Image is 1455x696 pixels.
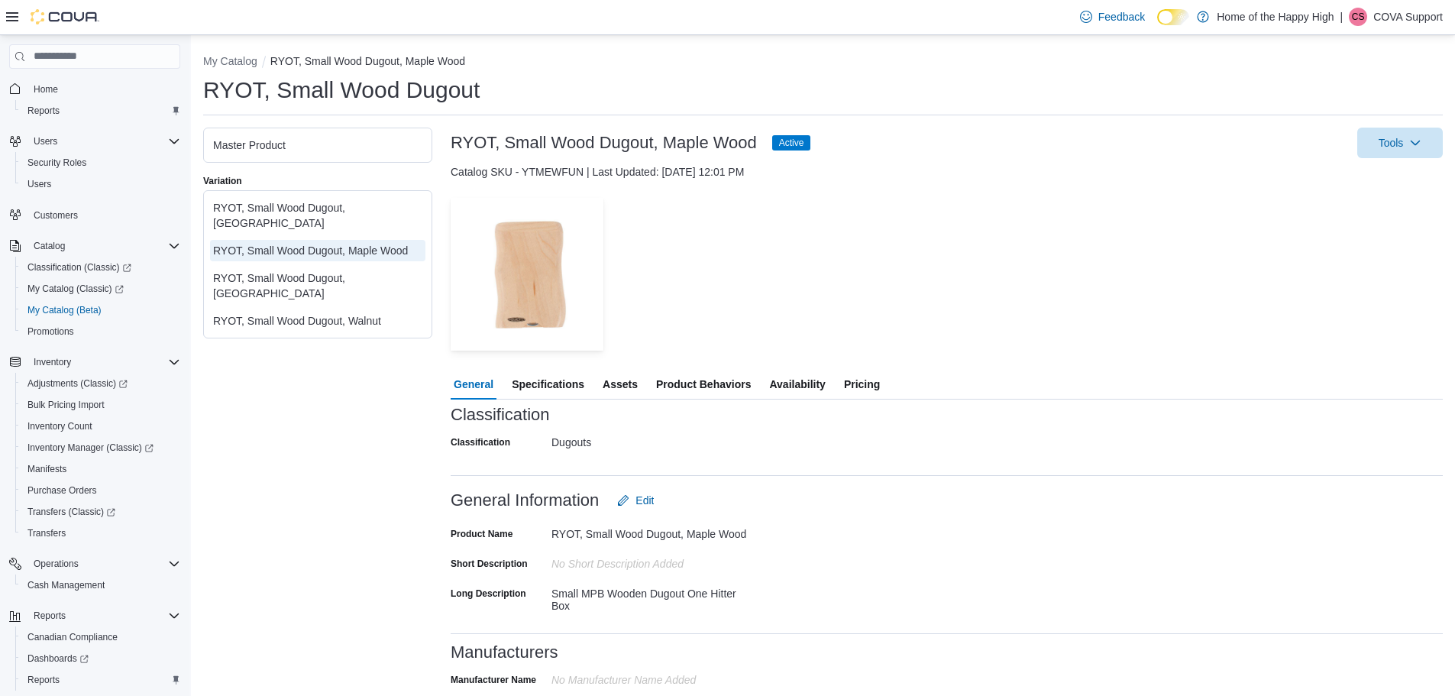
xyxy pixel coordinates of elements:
[3,605,186,626] button: Reports
[27,555,85,573] button: Operations
[27,325,74,338] span: Promotions
[270,55,465,67] button: RYOT, Small Wood Dugout, Maple Wood
[27,377,128,390] span: Adjustments (Classic)
[1217,8,1334,26] p: Home of the Happy High
[34,209,78,222] span: Customers
[1157,9,1189,25] input: Dark Mode
[21,439,180,457] span: Inventory Manager (Classic)
[1357,128,1443,158] button: Tools
[21,460,180,478] span: Manifests
[27,555,180,573] span: Operations
[21,671,180,689] span: Reports
[27,399,105,411] span: Bulk Pricing Import
[27,506,115,518] span: Transfers (Classic)
[451,528,512,540] label: Product Name
[21,671,66,689] a: Reports
[21,374,180,393] span: Adjustments (Classic)
[1379,135,1404,151] span: Tools
[27,157,86,169] span: Security Roles
[21,301,180,319] span: My Catalog (Beta)
[454,369,493,400] span: General
[27,304,102,316] span: My Catalog (Beta)
[27,631,118,643] span: Canadian Compliance
[21,503,121,521] a: Transfers (Classic)
[27,607,72,625] button: Reports
[21,524,72,542] a: Transfers
[21,439,160,457] a: Inventory Manager (Classic)
[15,437,186,458] a: Inventory Manager (Classic)
[15,575,186,596] button: Cash Management
[551,581,756,612] div: Small MPB Wooden Dugout One Hitter Box
[451,164,1443,180] div: Catalog SKU - YTMEWFUN | Last Updated: [DATE] 12:01 PM
[3,204,186,226] button: Customers
[27,178,51,190] span: Users
[451,436,510,448] label: Classification
[213,270,422,301] div: RYOT, Small Wood Dugout, [GEOGRAPHIC_DATA]
[34,240,65,252] span: Catalog
[21,417,180,435] span: Inventory Count
[34,610,66,622] span: Reports
[27,607,180,625] span: Reports
[21,481,103,500] a: Purchase Orders
[27,206,84,225] a: Customers
[34,356,71,368] span: Inventory
[27,442,154,454] span: Inventory Manager (Classic)
[772,135,811,151] span: Active
[21,396,180,414] span: Bulk Pricing Import
[3,235,186,257] button: Catalog
[213,313,422,329] div: RYOT, Small Wood Dugout, Walnut
[21,628,124,646] a: Canadian Compliance
[27,132,180,151] span: Users
[21,301,108,319] a: My Catalog (Beta)
[451,198,603,351] img: Image for RYOT, Small Wood Dugout, Maple Wood
[551,522,756,540] div: RYOT, Small Wood Dugout, Maple Wood
[27,105,60,117] span: Reports
[27,353,77,371] button: Inventory
[21,481,180,500] span: Purchase Orders
[512,369,584,400] span: Specifications
[15,278,186,299] a: My Catalog (Classic)
[21,322,180,341] span: Promotions
[27,652,89,665] span: Dashboards
[1098,9,1145,24] span: Feedback
[3,553,186,575] button: Operations
[603,369,638,400] span: Assets
[15,152,186,173] button: Security Roles
[34,558,79,570] span: Operations
[1157,25,1158,26] span: Dark Mode
[21,154,92,172] a: Security Roles
[21,102,180,120] span: Reports
[15,480,186,501] button: Purchase Orders
[551,430,756,448] div: Dugouts
[1352,8,1365,26] span: CS
[779,136,804,150] span: Active
[27,674,60,686] span: Reports
[3,78,186,100] button: Home
[769,369,825,400] span: Availability
[21,460,73,478] a: Manifests
[21,374,134,393] a: Adjustments (Classic)
[21,628,180,646] span: Canadian Compliance
[21,258,180,277] span: Classification (Classic)
[451,643,558,662] h3: Manufacturers
[21,417,99,435] a: Inventory Count
[15,100,186,121] button: Reports
[1349,8,1367,26] div: COVA Support
[656,369,751,400] span: Product Behaviors
[27,237,180,255] span: Catalog
[451,406,550,424] h3: Classification
[21,649,180,668] span: Dashboards
[15,173,186,195] button: Users
[21,503,180,521] span: Transfers (Classic)
[21,258,137,277] a: Classification (Classic)
[15,626,186,648] button: Canadian Compliance
[15,257,186,278] a: Classification (Classic)
[15,394,186,416] button: Bulk Pricing Import
[21,280,180,298] span: My Catalog (Classic)
[203,75,480,105] h1: RYOT, Small Wood Dugout
[27,420,92,432] span: Inventory Count
[27,261,131,274] span: Classification (Classic)
[27,206,180,225] span: Customers
[551,552,756,570] div: No Short Description added
[15,501,186,523] a: Transfers (Classic)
